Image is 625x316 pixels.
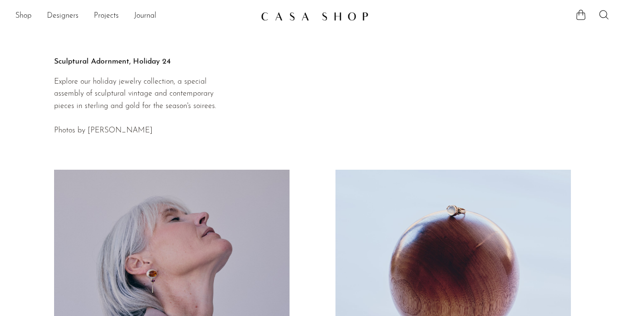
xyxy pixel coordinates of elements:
a: Shop [15,10,32,22]
ul: NEW HEADER MENU [15,8,253,24]
h2: Sculptural Adornment, Holiday 24 [54,56,234,68]
a: Designers [47,10,78,22]
p: Explore our holiday jewelry collection, a special assembly of sculptural vintage and contemporary... [54,76,234,137]
nav: Desktop navigation [15,8,253,24]
a: Projects [94,10,119,22]
a: Journal [134,10,156,22]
